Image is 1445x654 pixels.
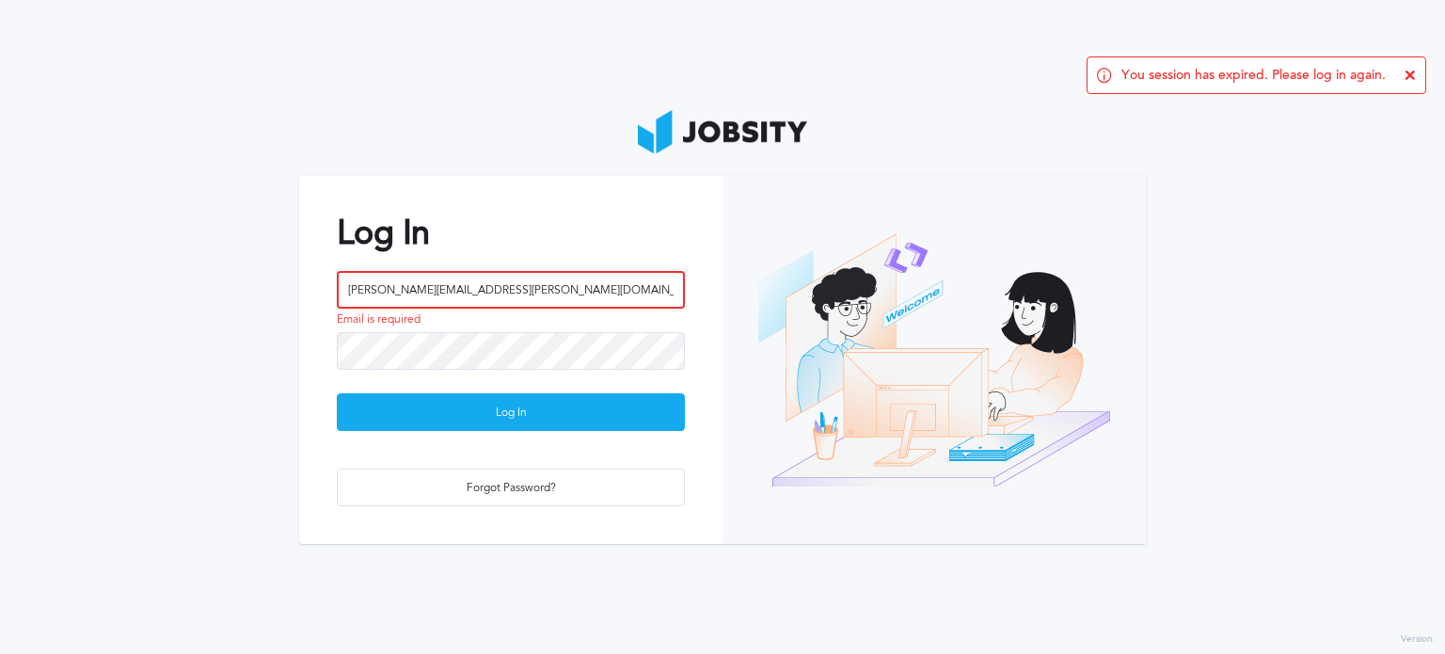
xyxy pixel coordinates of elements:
div: Log In [338,394,684,432]
label: Version: [1401,634,1436,646]
h2: Log In [337,214,685,252]
span: Email is required [337,313,421,327]
div: Forgot Password? [338,470,684,507]
input: Email [337,271,685,309]
span: You session has expired. Please log in again. [1121,68,1386,83]
button: Forgot Password? [337,469,685,506]
button: Log In [337,393,685,431]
